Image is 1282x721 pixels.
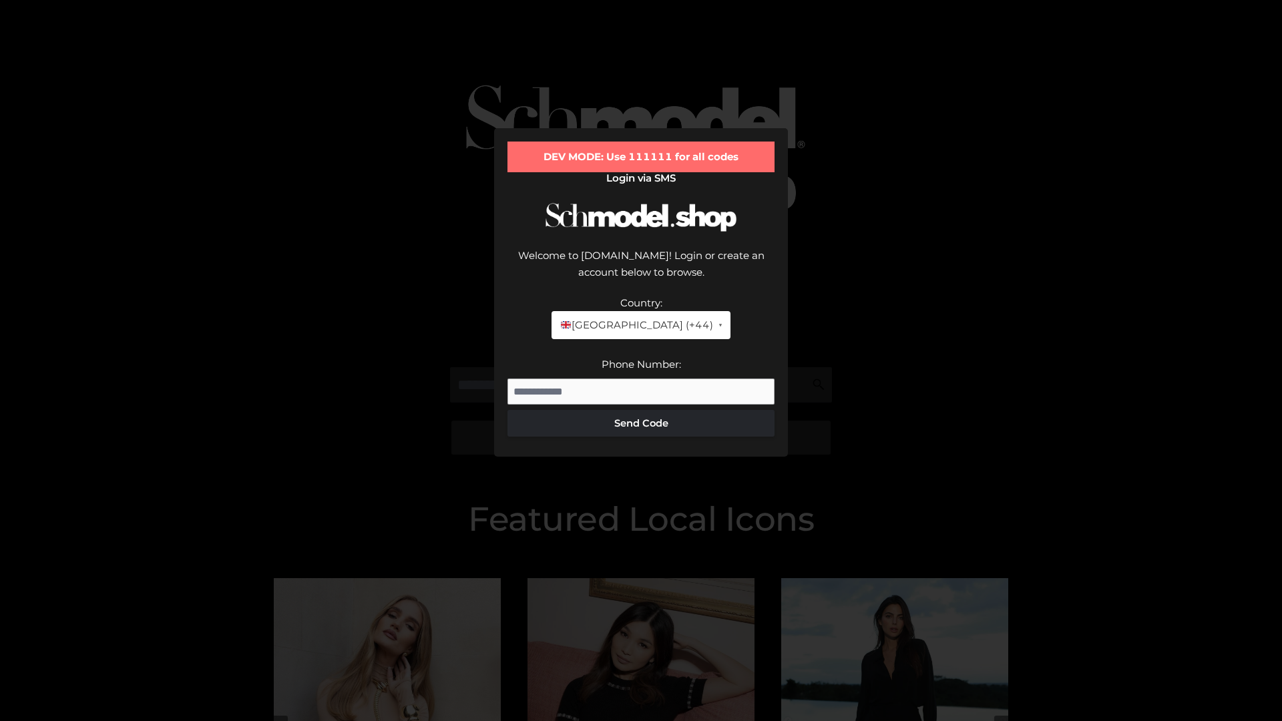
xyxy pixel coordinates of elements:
img: 🇬🇧 [561,320,571,330]
label: Phone Number: [602,358,681,371]
div: Welcome to [DOMAIN_NAME]! Login or create an account below to browse. [507,247,775,294]
div: DEV MODE: Use 111111 for all codes [507,142,775,172]
img: Schmodel Logo [541,191,741,244]
label: Country: [620,296,662,309]
h2: Login via SMS [507,172,775,184]
button: Send Code [507,410,775,437]
span: [GEOGRAPHIC_DATA] (+44) [560,316,712,334]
